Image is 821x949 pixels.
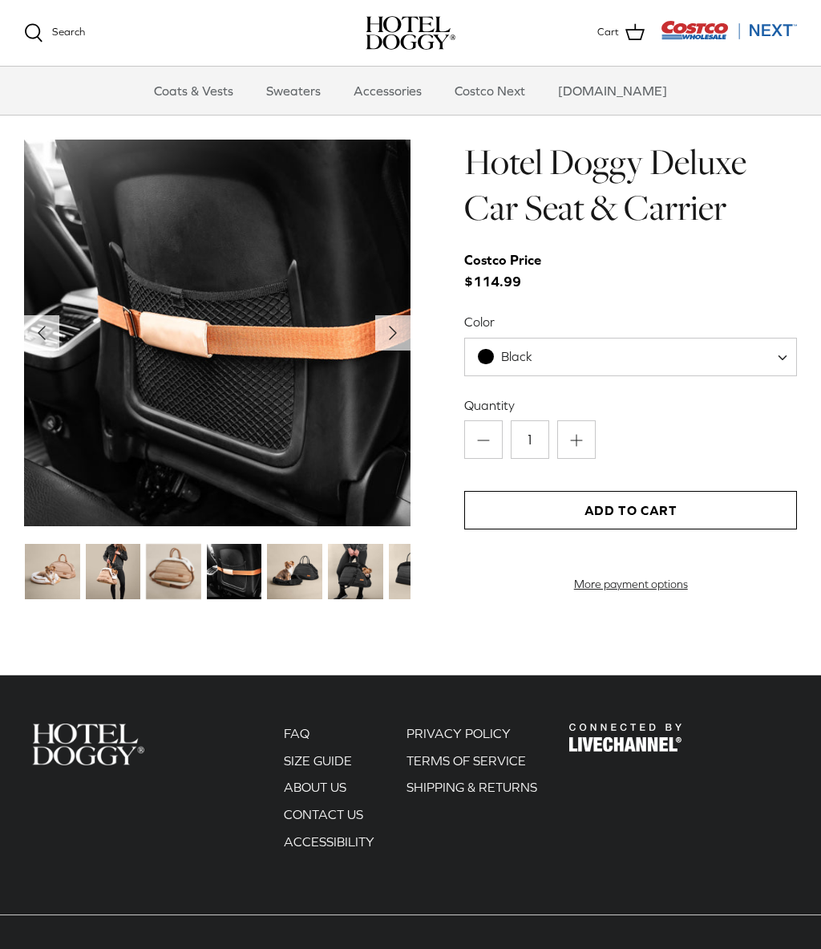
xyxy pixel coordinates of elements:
img: hoteldoggycom [366,16,455,50]
img: Hotel Doggy Costco Next [569,724,681,752]
span: Black [464,338,797,376]
span: Black [501,349,532,363]
a: Sweaters [252,67,335,115]
a: CONTACT US [284,807,363,821]
a: More payment options [464,578,797,591]
div: Secondary navigation [268,724,390,858]
a: Cart [597,22,645,43]
a: Coats & Vests [140,67,248,115]
label: Quantity [464,396,797,414]
h1: Hotel Doggy Deluxe Car Seat & Carrier [464,140,797,230]
a: Visit Costco Next [661,30,797,43]
span: Cart [597,24,619,41]
img: Costco Next [661,20,797,40]
a: PRIVACY POLICY [406,726,511,740]
div: Secondary navigation [390,724,553,858]
a: SHIPPING & RETURNS [406,780,537,794]
a: [DOMAIN_NAME] [544,67,681,115]
a: ACCESSIBILITY [284,834,374,849]
a: Costco Next [440,67,540,115]
button: Previous [24,315,59,351]
label: Color [464,313,797,331]
a: hoteldoggy.com hoteldoggycom [366,16,455,50]
input: Quantity [511,420,549,459]
a: FAQ [284,726,309,740]
a: ABOUT US [284,780,346,794]
span: Search [52,26,85,38]
a: Search [24,23,85,43]
span: Black [465,348,564,365]
img: Hotel Doggy Costco Next [32,724,144,764]
span: $114.99 [464,249,557,293]
button: Next [375,315,410,351]
div: Costco Price [464,249,541,271]
a: Accessories [339,67,436,115]
button: Add to Cart [464,491,797,529]
a: TERMS OF SERVICE [406,753,526,768]
a: SIZE GUIDE [284,753,352,768]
